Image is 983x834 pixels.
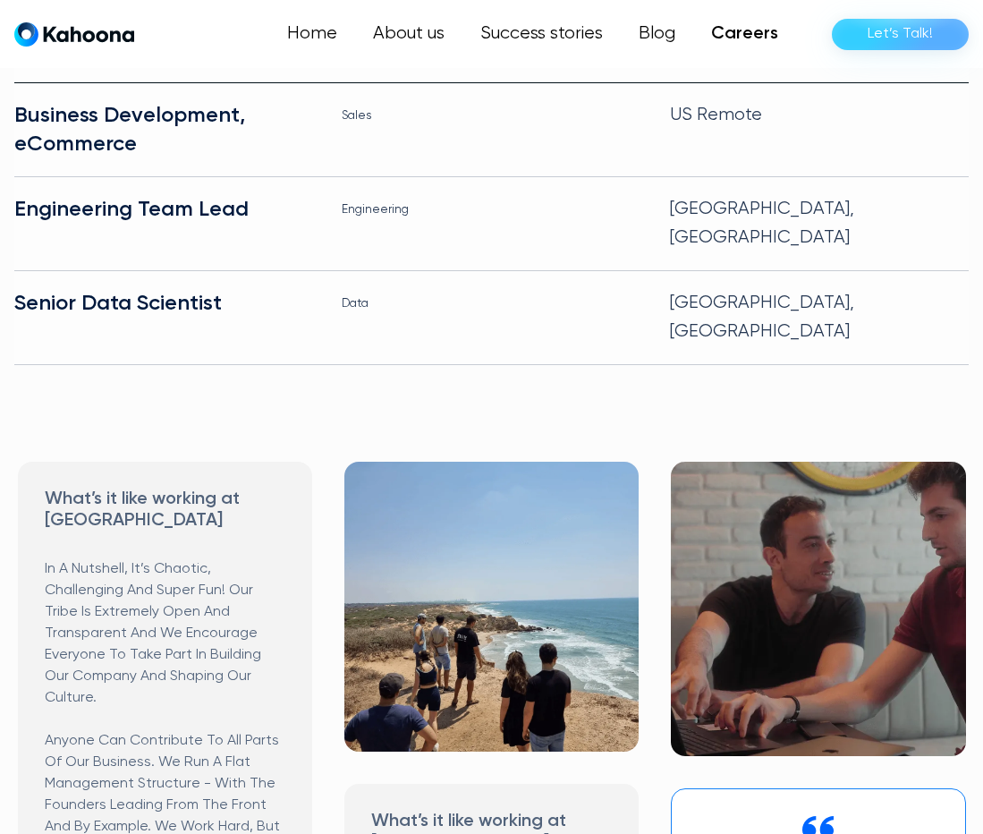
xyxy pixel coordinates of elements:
a: Business Development, eCommerceSalesUS Remote [14,83,969,177]
a: Success stories [462,16,621,52]
a: Engineering Team LeadEngineering[GEOGRAPHIC_DATA], [GEOGRAPHIC_DATA] [14,177,969,271]
div: [GEOGRAPHIC_DATA], [GEOGRAPHIC_DATA] [670,195,969,252]
h3: What’s it like working at [GEOGRAPHIC_DATA] [45,489,285,532]
div: [GEOGRAPHIC_DATA], [GEOGRAPHIC_DATA] [670,289,969,346]
div: Business Development, eCommerce [14,101,313,158]
a: Senior Data ScientistData[GEOGRAPHIC_DATA], [GEOGRAPHIC_DATA] [14,271,969,365]
div: Let’s Talk! [868,20,933,48]
a: Home [269,16,355,52]
a: Careers [693,16,796,52]
div: Engineering Team Lead [14,195,313,252]
a: Blog [621,16,693,52]
a: home [14,21,134,47]
div: US Remote [670,101,969,158]
a: About us [355,16,462,52]
a: Let’s Talk! [832,19,969,50]
div: Engineering [342,195,640,252]
div: Sales [342,101,640,158]
div: Data [342,289,640,346]
div: Senior Data Scientist [14,289,313,346]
